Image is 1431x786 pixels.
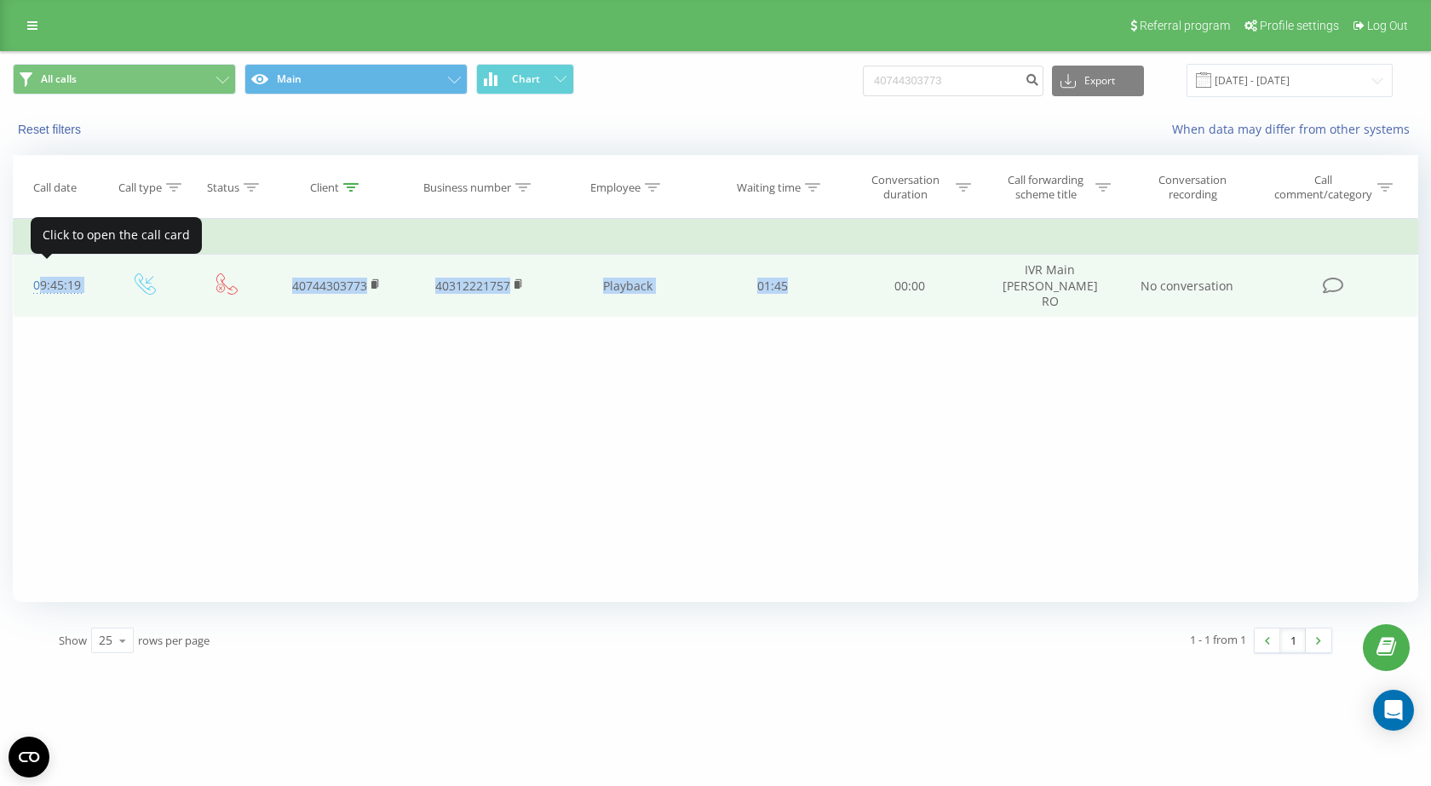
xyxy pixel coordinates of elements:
[138,633,210,648] span: rows per page
[33,181,77,195] div: Call date
[512,73,540,85] span: Chart
[590,181,641,195] div: Employee
[979,255,1121,318] td: IVR Main [PERSON_NAME] RO
[423,181,511,195] div: Business number
[1280,628,1306,652] a: 1
[99,632,112,649] div: 25
[476,64,574,95] button: Chart
[9,737,49,777] button: Open CMP widget
[41,72,77,86] span: All calls
[31,269,84,302] div: 09:45:19
[704,255,842,318] td: 01:45
[1190,631,1246,648] div: 1 - 1 from 1
[13,122,89,137] button: Reset filters
[1140,19,1230,32] span: Referral program
[292,278,367,294] a: 40744303773
[31,217,202,254] div: Click to open the call card
[1172,121,1418,137] a: When data may differ from other systems
[842,255,979,318] td: 00:00
[1273,173,1373,202] div: Call comment/category
[1373,690,1414,731] div: Open Intercom Messenger
[13,64,236,95] button: All calls
[59,633,87,648] span: Show
[244,64,468,95] button: Main
[1367,19,1408,32] span: Log Out
[1137,173,1248,202] div: Conversation recording
[118,181,162,195] div: Call type
[863,66,1043,96] input: Search by number
[310,181,339,195] div: Client
[551,255,704,318] td: Playback
[737,181,801,195] div: Waiting time
[1260,19,1339,32] span: Profile settings
[207,181,239,195] div: Status
[14,221,1418,255] td: [DATE]
[860,173,951,202] div: Conversation duration
[1052,66,1144,96] button: Export
[1000,173,1091,202] div: Call forwarding scheme title
[1141,278,1233,294] span: No conversation
[435,278,510,294] a: 40312221757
